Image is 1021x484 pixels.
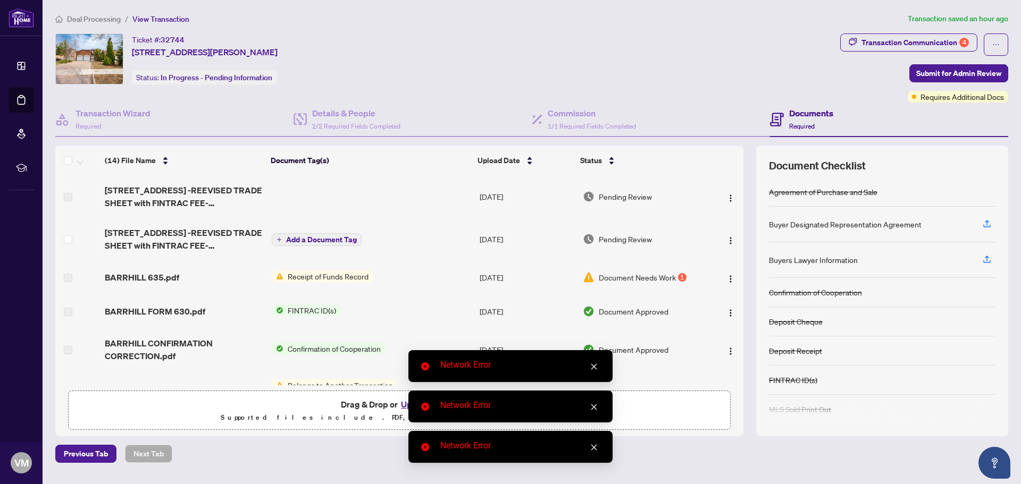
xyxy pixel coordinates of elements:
[769,286,862,298] div: Confirmation of Cooperation
[75,411,724,424] p: Supported files include .PDF, .JPG, .JPEG, .PNG under 25 MB
[916,65,1001,82] span: Submit for Admin Review
[840,33,977,52] button: Transaction Communication4
[132,14,189,24] span: View Transaction
[277,237,282,242] span: plus
[590,363,598,370] span: close
[599,305,668,317] span: Document Approved
[421,362,429,370] span: close-circle
[105,226,263,252] span: [STREET_ADDRESS] -REEVISED TRADE SHEET with FINTRAC FEE- [PERSON_NAME] to Review.pdf
[76,122,101,130] span: Required
[722,341,739,358] button: Logo
[272,304,283,316] img: Status Icon
[475,218,579,260] td: [DATE]
[272,270,283,282] img: Status Icon
[548,122,636,130] span: 1/1 Required Fields Completed
[266,146,474,175] th: Document Tag(s)
[861,34,969,51] div: Transaction Communication
[283,304,340,316] span: FINTRAC ID(s)
[769,158,866,173] span: Document Checklist
[576,146,704,175] th: Status
[272,379,397,408] button: Status IconBelongs to Another Transaction
[920,91,1004,103] span: Requires Additional Docs
[909,64,1008,82] button: Submit for Admin Review
[478,155,520,166] span: Upload Date
[14,455,29,470] span: VM
[272,343,385,354] button: Status IconConfirmation of Cooperation
[475,260,579,294] td: [DATE]
[475,294,579,328] td: [DATE]
[580,155,602,166] span: Status
[132,46,278,58] span: [STREET_ADDRESS][PERSON_NAME]
[440,359,600,371] div: Network Error
[440,399,600,412] div: Network Error
[286,236,357,243] span: Add a Document Tag
[726,194,735,202] img: Logo
[599,233,652,245] span: Pending Review
[769,254,858,266] div: Buyers Lawyer Information
[726,236,735,245] img: Logo
[272,343,283,354] img: Status Icon
[125,13,128,25] li: /
[588,361,600,372] a: Close
[588,441,600,453] a: Close
[726,275,735,283] img: Logo
[272,233,362,246] button: Add a Document Tag
[789,107,833,120] h4: Documents
[69,391,730,430] span: Drag & Drop orUpload FormsSupported files include .PDF, .JPG, .JPEG, .PNG under25MB
[978,447,1010,479] button: Open asap
[272,233,362,247] button: Add a Document Tag
[992,41,1000,48] span: ellipsis
[475,175,579,218] td: [DATE]
[599,191,652,202] span: Pending Review
[722,231,739,248] button: Logo
[398,397,458,411] button: Upload Forms
[272,379,283,391] img: Status Icon
[272,304,340,316] button: Status IconFINTRAC ID(s)
[590,403,598,411] span: close
[959,38,969,47] div: 4
[722,269,739,286] button: Logo
[473,146,576,175] th: Upload Date
[678,273,687,282] div: 1
[475,328,579,371] td: [DATE]
[161,73,272,82] span: In Progress - Pending Information
[908,13,1008,25] article: Transaction saved an hour ago
[56,34,123,84] img: IMG-N12083488_1.jpg
[440,439,600,452] div: Network Error
[283,343,385,354] span: Confirmation of Cooperation
[769,316,823,327] div: Deposit Cheque
[64,445,108,462] span: Previous Tab
[548,107,636,120] h4: Commission
[161,35,185,45] span: 32744
[312,122,400,130] span: 2/2 Required Fields Completed
[9,8,34,28] img: logo
[105,184,263,209] span: [STREET_ADDRESS] -REEVISED TRADE SHEET with FINTRAC FEE- [PERSON_NAME] to Review.pdf
[67,14,121,24] span: Deal Processing
[769,374,817,386] div: FINTRAC ID(s)
[55,15,63,23] span: home
[421,403,429,411] span: close-circle
[769,218,922,230] div: Buyer Designated Representation Agreement
[599,344,668,355] span: Document Approved
[722,188,739,205] button: Logo
[726,309,735,317] img: Logo
[105,305,205,318] span: BARRHILL FORM 630.pdf
[726,347,735,355] img: Logo
[341,397,458,411] span: Drag & Drop or
[769,186,877,198] div: Agreement of Purchase and Sale
[283,379,397,391] span: Belongs to Another Transaction
[421,443,429,451] span: close-circle
[588,401,600,413] a: Close
[769,345,822,356] div: Deposit Receipt
[590,444,598,451] span: close
[599,271,676,283] span: Document Needs Work
[105,155,156,166] span: (14) File Name
[125,445,172,463] button: Next Tab
[101,146,266,175] th: (14) File Name
[583,344,595,355] img: Document Status
[283,270,373,282] span: Receipt of Funds Record
[583,233,595,245] img: Document Status
[312,107,400,120] h4: Details & People
[722,303,739,320] button: Logo
[583,271,595,283] img: Document Status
